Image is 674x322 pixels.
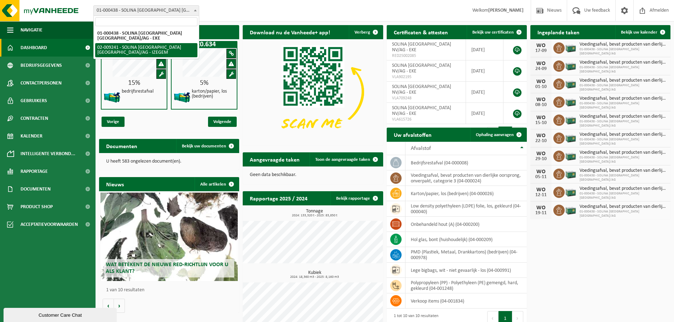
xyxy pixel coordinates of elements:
[534,133,548,139] div: WO
[534,66,548,71] div: 24-09
[405,217,527,232] td: onbehandeld hout (A) (04-000200)
[472,30,514,35] span: Bekijk uw certificaten
[534,187,548,193] div: WO
[208,117,237,127] span: Volgende
[21,198,53,216] span: Product Shop
[488,8,524,13] strong: [PERSON_NAME]
[21,92,47,110] span: Gebruikers
[102,117,125,127] span: Vorige
[4,306,118,322] iframe: chat widget
[565,150,577,162] img: PB-LB-0680-HPE-GN-01
[310,152,382,166] a: Toon de aangevraagde taken
[534,43,548,48] div: WO
[243,25,337,39] h2: Download nu de Vanheede+ app!
[476,133,514,137] span: Ophaling aanvragen
[95,29,197,43] li: 01-000438 - SOLINA [GEOGRAPHIC_DATA] [GEOGRAPHIC_DATA]/AG - EKE
[387,25,455,39] h2: Certificaten & attesten
[176,139,238,153] a: Bekijk uw documenten
[466,103,504,124] td: [DATE]
[580,114,667,119] span: Voedingsafval, bevat producten van dierlijke oorsprong, onverpakt, categorie 3
[172,80,237,87] div: 5%
[106,262,228,274] span: Wat betekent de nieuwe RED-richtlijn voor u als klant?
[95,43,197,57] li: 02-009241 - SOLINA [GEOGRAPHIC_DATA] [GEOGRAPHIC_DATA]/AG - IZEGEM
[580,150,667,156] span: Voedingsafval, bevat producten van dierlijke oorsprong, onverpakt, categorie 3
[580,204,667,210] span: Voedingsafval, bevat producten van dierlijke oorsprong, onverpakt, categorie 3
[580,101,667,110] span: 01-000438 - SOLINA [GEOGRAPHIC_DATA] [GEOGRAPHIC_DATA]/AG
[565,168,577,180] img: PB-LB-0680-HPE-GN-01
[466,39,504,60] td: [DATE]
[392,63,451,74] span: SOLINA [GEOGRAPHIC_DATA] NV/AG - EKE
[580,119,667,128] span: 01-000438 - SOLINA [GEOGRAPHIC_DATA] [GEOGRAPHIC_DATA]/AG
[392,74,460,80] span: VLA902195
[173,88,191,106] img: HK-XZ-20-GN-12
[21,163,48,180] span: Rapportage
[243,191,315,205] h2: Rapportage 2025 / 2024
[466,82,504,103] td: [DATE]
[102,80,167,87] div: 15%
[392,42,451,53] span: SOLINA [GEOGRAPHIC_DATA] NV/AG - EKE
[580,60,667,65] span: Voedingsafval, bevat producten van dierlijke oorsprong, onverpakt, categorie 3
[405,293,527,309] td: verkoop items (04-001834)
[534,193,548,198] div: 12-11
[243,39,383,144] img: Download de VHEPlus App
[392,105,451,116] span: SOLINA [GEOGRAPHIC_DATA] NV/AG - EKE
[580,47,667,56] span: 01-000438 - SOLINA [GEOGRAPHIC_DATA] [GEOGRAPHIC_DATA]/AG
[122,89,154,94] h4: bedrijfsrestafval
[580,174,667,182] span: 01-000438 - SOLINA [GEOGRAPHIC_DATA] [GEOGRAPHIC_DATA]/AG
[534,139,548,144] div: 22-10
[580,210,667,218] span: 01-000438 - SOLINA [GEOGRAPHIC_DATA] [GEOGRAPHIC_DATA]/AG
[467,25,526,39] a: Bekijk uw certificaten
[114,299,125,313] button: Volgende
[392,95,460,101] span: VLA709248
[106,288,236,293] p: 1 van 10 resultaten
[411,146,431,151] span: Afvalstof
[405,263,527,278] td: lege bigbags, wit - niet gevaarlijk - los (04-000991)
[195,177,238,191] a: Alle artikelen
[405,186,527,201] td: karton/papier, los (bedrijven) (04-000026)
[315,157,370,162] span: Toon de aangevraagde taken
[565,204,577,216] img: PB-LB-0680-HPE-GN-01
[565,59,577,71] img: PB-LB-0680-HPE-GN-01
[21,39,47,57] span: Dashboard
[405,170,527,186] td: voedingsafval, bevat producten van dierlijke oorsprong, onverpakt, categorie 3 (04-000024)
[565,41,577,53] img: PB-LB-0680-HPE-GN-01
[21,21,42,39] span: Navigatie
[392,117,460,122] span: VLA615726
[330,191,382,205] a: Bekijk rapportage
[349,25,382,39] button: Verberg
[173,41,236,48] h1: Z20.634
[21,127,42,145] span: Kalender
[534,103,548,107] div: 08-10
[246,275,383,279] span: 2024: 18,360 m3 - 2025: 8,160 m3
[355,30,370,35] span: Verberg
[580,83,667,92] span: 01-000438 - SOLINA [GEOGRAPHIC_DATA] [GEOGRAPHIC_DATA]/AG
[470,128,526,142] a: Ophaling aanvragen
[565,113,577,125] img: PB-LB-0680-HPE-GN-01
[405,278,527,293] td: polypropyleen (PP) - Polyethyleen (PE) gemengd, hard, gekleurd (04-001248)
[580,96,667,101] span: Voedingsafval, bevat producten van dierlijke oorsprong, onverpakt, categorie 3
[100,193,238,281] a: Wat betekent de nieuwe RED-richtlijn voor u als klant?
[405,247,527,263] td: PMD (Plastiek, Metaal, Drankkartons) (bedrijven) (04-000978)
[580,78,667,83] span: Voedingsafval, bevat producten van dierlijke oorsprong, onverpakt, categorie 3
[405,155,527,170] td: bedrijfsrestafval (04-000008)
[580,156,667,164] span: 01-000438 - SOLINA [GEOGRAPHIC_DATA] [GEOGRAPHIC_DATA]/AG
[21,57,62,74] span: Bedrijfsgegevens
[250,172,376,177] p: Geen data beschikbaar.
[534,61,548,66] div: WO
[182,144,226,148] span: Bekijk uw documenten
[534,115,548,121] div: WO
[565,186,577,198] img: PB-LB-0680-HPE-GN-01
[21,74,62,92] span: Contactpersonen
[534,205,548,211] div: WO
[466,60,504,82] td: [DATE]
[530,25,587,39] h2: Ingeplande taken
[246,270,383,279] h3: Kubiek
[580,132,667,137] span: Voedingsafval, bevat producten van dierlijke oorsprong, onverpakt, categorie 3
[534,84,548,89] div: 01-10
[565,77,577,89] img: PB-LB-0680-HPE-GN-01
[246,214,383,217] span: 2024: 133,320 t - 2025: 83,850 t
[565,95,577,107] img: PB-LB-0680-HPE-GN-01
[580,65,667,74] span: 01-000438 - SOLINA [GEOGRAPHIC_DATA] [GEOGRAPHIC_DATA]/AG
[615,25,670,39] a: Bekijk uw kalender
